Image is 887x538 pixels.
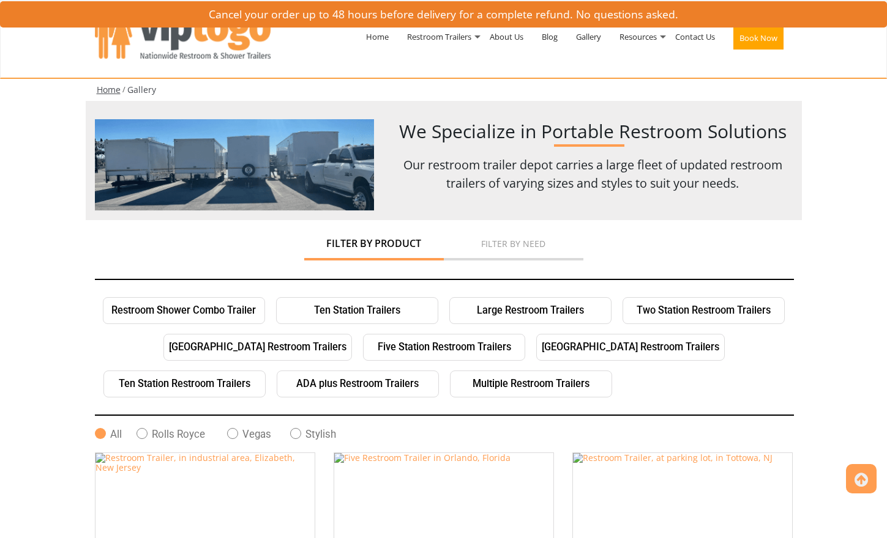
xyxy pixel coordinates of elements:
a: Gallery [127,84,156,95]
img: VIPTOGO [95,9,271,59]
a: Blog [533,5,567,68]
label: Vegas [227,428,290,440]
a: Large Restroom Trailers [449,297,612,324]
a: Filter by Product [304,232,444,249]
a: Ten Station Restroom Trailers [103,370,266,397]
ul: / [95,84,793,96]
label: Rolls Royce [137,428,227,440]
h1: We Specialize in Portable Restroom Solutions [393,119,793,144]
a: Restroom Shower Combo Trailer [103,297,265,324]
a: Restroom Trailer, in industrial area, Elizabeth, New Jersey [95,517,315,528]
a: Resources [610,5,666,68]
a: Home [97,84,121,95]
label: All [95,428,137,440]
a: Book Now [724,5,793,76]
a: Two Station Restroom Trailers [623,297,785,324]
a: Restroom Trailer, at parking lot, in Tottowa, NJ [573,517,773,528]
a: Five Restroom Trailer in Orlando, Florida [334,517,511,528]
a: Five Station Restroom Trailers [363,334,525,361]
a: Home [357,5,398,68]
a: Filter by Need [444,232,583,249]
a: Restroom Trailers [398,5,481,68]
a: [GEOGRAPHIC_DATA] Restroom Trailers [536,334,725,361]
button: Book Now [733,26,784,50]
a: Multiple Restroom Trailers [450,370,612,397]
a: [GEOGRAPHIC_DATA] Restroom Trailers [163,334,352,361]
a: Contact Us [666,5,724,68]
a: Gallery [567,5,610,68]
p: Our restroom trailer depot carries a large fleet of updated restroom trailers of varying sizes an... [393,156,793,193]
a: Ten Station Trailers [276,297,438,324]
a: ADA plus Restroom Trailers [277,370,439,397]
a: About Us [481,5,533,68]
img: trailer-images.png [95,119,375,211]
label: Stylish [290,428,360,440]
